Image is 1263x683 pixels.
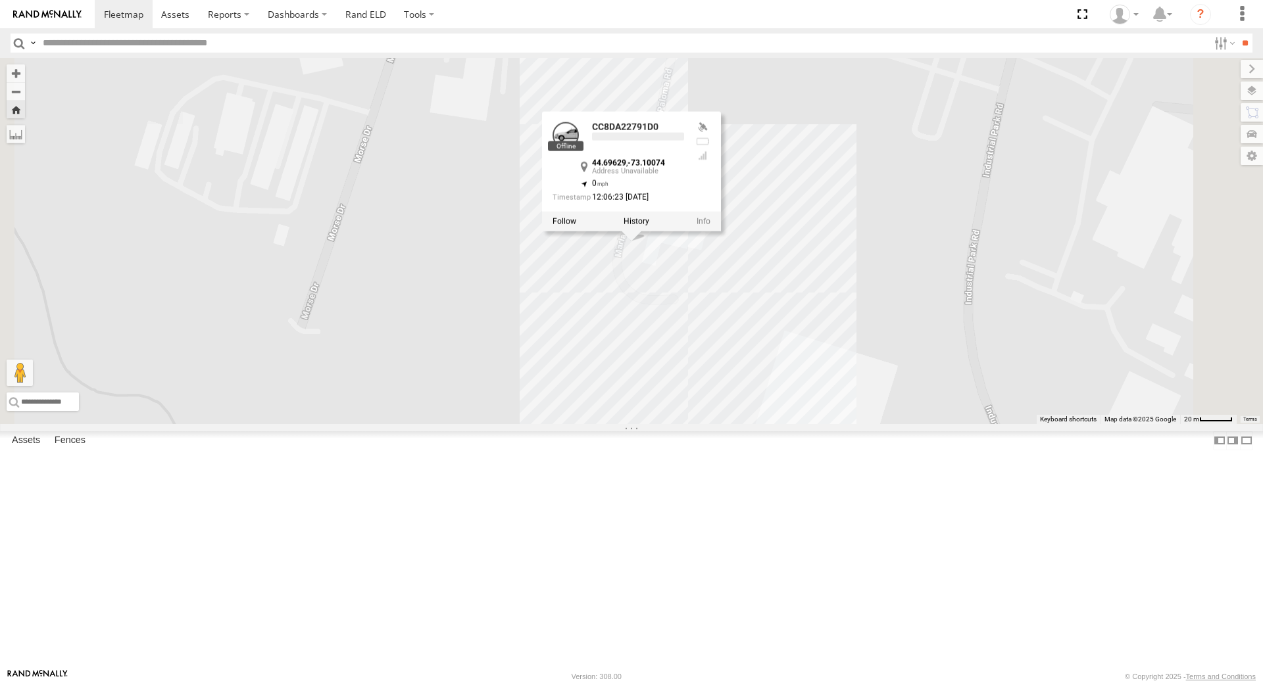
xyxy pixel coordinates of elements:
button: Zoom Home [7,101,25,118]
div: No battery health information received from this device. [695,136,710,147]
label: Measure [7,125,25,143]
i: ? [1190,4,1211,25]
span: 20 m [1184,415,1199,423]
strong: -73.10074 [628,158,665,168]
button: Zoom out [7,82,25,101]
div: , [592,159,684,176]
label: Fences [48,431,92,450]
button: Keyboard shortcuts [1040,415,1097,424]
div: Date/time of location update [553,193,684,204]
a: Terms (opens in new tab) [1243,417,1257,422]
a: CC8DA22791D0 [592,122,658,132]
label: Search Filter Options [1209,34,1237,53]
a: Terms and Conditions [1186,672,1256,680]
label: Realtime tracking of Asset [553,217,576,226]
a: View Asset Details [553,122,579,149]
div: Last Event GSM Signal Strength [695,151,710,161]
span: 0 [592,179,608,188]
label: Hide Summary Table [1240,431,1253,450]
div: Version: 308.00 [572,672,622,680]
a: Visit our Website [7,670,68,683]
button: Map Scale: 20 m per 47 pixels [1180,415,1237,424]
div: Valid GPS Fix [695,122,710,133]
label: Map Settings [1241,147,1263,165]
button: Drag Pegman onto the map to open Street View [7,360,33,386]
div: © Copyright 2025 - [1125,672,1256,680]
label: Search Query [28,34,38,53]
label: Dock Summary Table to the Left [1213,431,1226,450]
label: Assets [5,431,47,450]
a: View Asset Details [697,217,710,226]
button: Zoom in [7,64,25,82]
label: View Asset History [624,217,649,226]
label: Dock Summary Table to the Right [1226,431,1239,450]
span: Map data ©2025 Google [1104,415,1176,423]
strong: 44.69629 [592,158,626,168]
img: rand-logo.svg [13,10,82,19]
div: Alyssa Senesac [1105,5,1143,24]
